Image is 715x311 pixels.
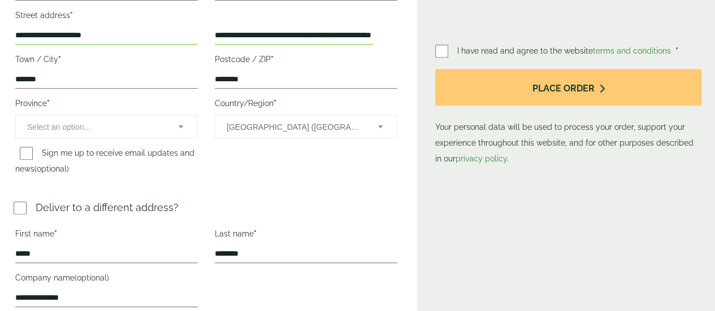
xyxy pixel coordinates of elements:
a: terms and conditions [593,46,671,55]
span: Country/Region [215,115,397,138]
span: Select an option… [27,122,92,132]
abbr: required [70,11,73,20]
abbr: required [54,229,57,238]
label: Sign me up to receive email updates and news [15,148,194,177]
span: (optional) [34,164,69,173]
abbr: required [58,55,61,64]
input: Sign me up to receive email updates and news(optional) [20,147,33,160]
abbr: required [47,99,50,108]
label: Postcode / ZIP [215,51,397,71]
span: I have read and agree to the website [457,46,673,55]
button: Place order [435,69,701,106]
abbr: required [675,46,678,55]
label: Last name [215,226,397,245]
label: Street address [15,7,198,27]
p: Your personal data will be used to process your order, support your experience throughout this we... [435,69,701,167]
label: Country/Region [215,95,397,115]
p: Deliver to a different address? [36,200,179,215]
span: United Kingdom (UK) [227,115,363,139]
abbr: required [271,55,274,64]
a: privacy policy [456,154,507,163]
label: Province [15,95,198,115]
abbr: required [274,99,276,108]
label: First name [15,226,198,245]
span: Province [15,115,198,138]
label: Company name [15,270,198,289]
label: Town / City [15,51,198,71]
abbr: required [254,229,257,238]
span: (optional) [75,273,109,282]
